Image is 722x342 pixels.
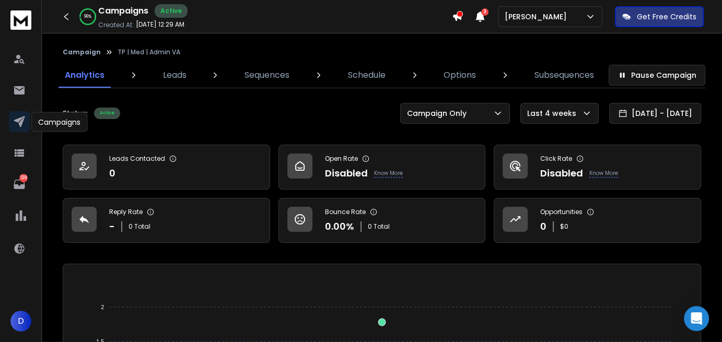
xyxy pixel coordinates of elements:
p: Status: [63,108,88,119]
div: Campaigns [31,112,87,132]
p: Bounce Rate [325,208,366,216]
button: [DATE] - [DATE] [609,103,701,124]
p: Leads [163,69,187,81]
p: 0 [540,219,546,234]
a: Click RateDisabledKnow More [494,145,701,190]
div: Active [155,4,188,18]
p: Last 4 weeks [527,108,580,119]
p: Options [444,69,476,81]
p: Sequences [244,69,289,81]
p: Schedule [348,69,386,81]
p: Leads Contacted [109,155,165,163]
a: Analytics [59,63,111,88]
p: TP | Med | Admin VA [118,48,180,56]
p: Disabled [540,166,583,181]
p: 0 Total [368,222,390,231]
div: Active [94,108,120,119]
p: Analytics [65,69,104,81]
p: Disabled [325,166,368,181]
p: Subsequences [534,69,594,81]
p: [PERSON_NAME] [505,11,571,22]
a: Sequences [238,63,296,88]
button: Get Free Credits [615,6,704,27]
p: Open Rate [325,155,358,163]
img: logo [10,10,31,30]
p: Get Free Credits [637,11,696,22]
p: 96 % [84,14,91,20]
div: Open Intercom Messenger [684,306,709,331]
p: Campaign Only [407,108,471,119]
a: 129 [9,174,30,195]
tspan: 2 [101,304,104,310]
button: D [10,311,31,332]
p: Know More [374,169,403,178]
a: Open RateDisabledKnow More [278,145,486,190]
a: Bounce Rate0.00%0 Total [278,198,486,243]
button: Campaign [63,48,101,56]
p: 0 Total [129,222,150,231]
p: Click Rate [540,155,572,163]
p: Opportunities [540,208,583,216]
a: Leads Contacted0 [63,145,270,190]
p: 0 [109,166,115,181]
a: Reply Rate-0 Total [63,198,270,243]
p: Know More [589,169,618,178]
a: Leads [157,63,193,88]
a: Subsequences [528,63,600,88]
span: 3 [481,8,488,16]
p: $ 0 [560,222,568,231]
p: Reply Rate [109,208,143,216]
h1: Campaigns [98,5,148,17]
p: 129 [19,174,28,182]
a: Opportunities0$0 [494,198,701,243]
p: Created At: [98,21,134,29]
a: Options [437,63,482,88]
p: - [109,219,115,234]
p: 0.00 % [325,219,354,234]
button: Pause Campaign [609,65,705,86]
p: [DATE] 12:29 AM [136,20,184,29]
a: Schedule [342,63,392,88]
